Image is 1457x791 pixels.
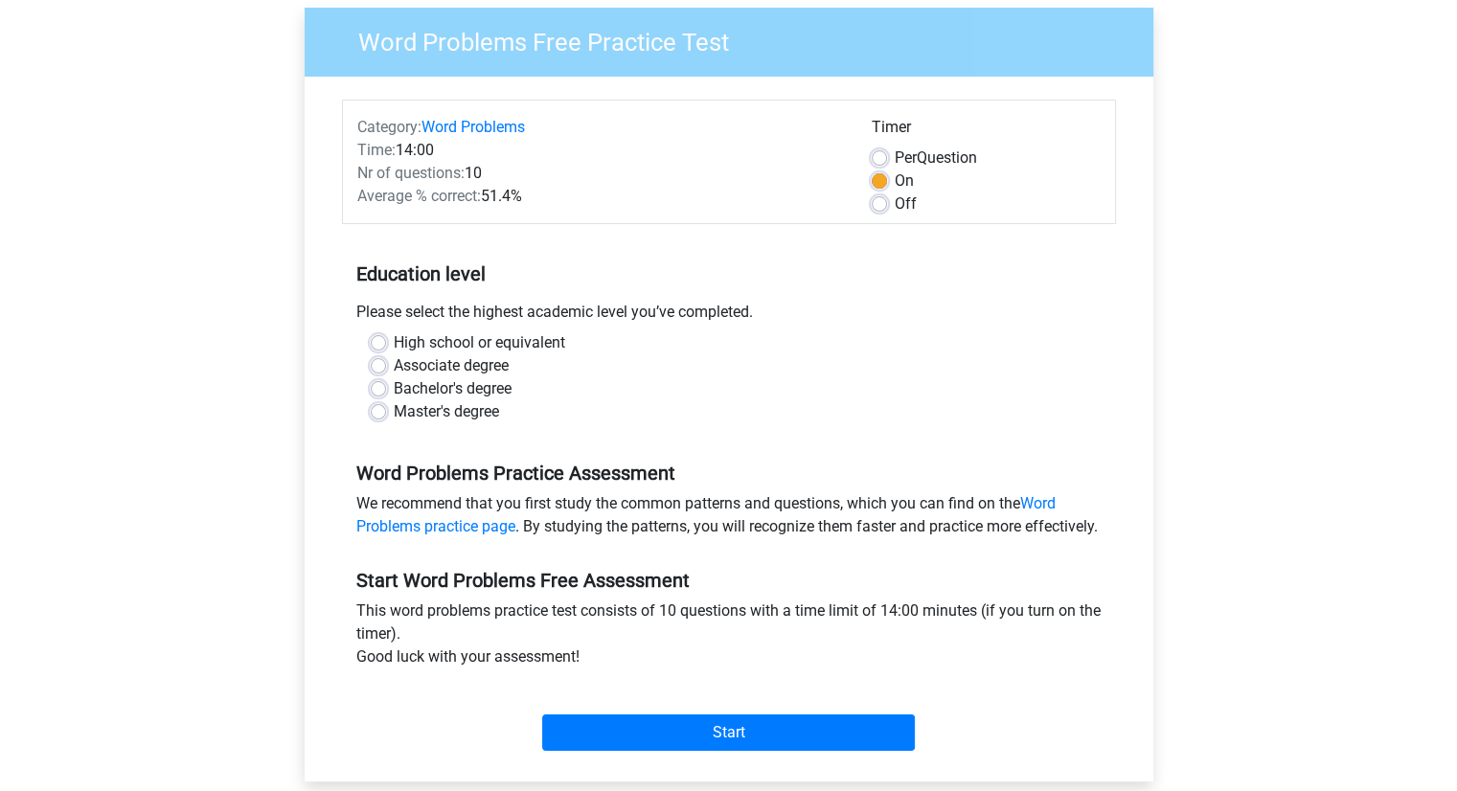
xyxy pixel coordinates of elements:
div: This word problems practice test consists of 10 questions with a time limit of 14:00 minutes (if ... [342,599,1116,676]
div: 14:00 [343,139,857,162]
div: Timer [872,116,1101,147]
span: Nr of questions: [357,164,465,182]
input: Start [542,714,915,751]
label: Master's degree [394,400,499,423]
span: Time: [357,141,396,159]
h5: Start Word Problems Free Assessment [356,569,1102,592]
div: 51.4% [343,185,857,208]
div: Please select the highest academic level you’ve completed. [342,301,1116,331]
span: Category: [357,118,421,136]
label: Associate degree [394,354,509,377]
label: Question [895,147,977,169]
label: Off [895,192,917,215]
label: Bachelor's degree [394,377,512,400]
a: Word Problems [421,118,525,136]
div: We recommend that you first study the common patterns and questions, which you can find on the . ... [342,492,1116,546]
label: High school or equivalent [394,331,565,354]
h3: Word Problems Free Practice Test [335,20,1139,57]
h5: Word Problems Practice Assessment [356,462,1102,485]
h5: Education level [356,255,1102,293]
div: 10 [343,162,857,185]
label: On [895,169,914,192]
span: Average % correct: [357,187,481,205]
span: Per [895,148,917,167]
